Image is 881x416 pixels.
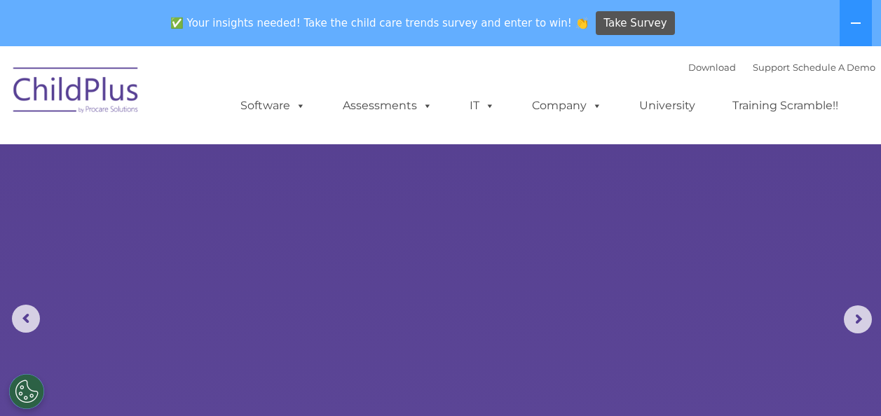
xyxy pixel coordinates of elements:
a: Software [226,92,320,120]
font: | [688,62,875,73]
a: Company [518,92,616,120]
img: ChildPlus by Procare Solutions [6,57,146,127]
a: IT [456,92,509,120]
a: Download [688,62,736,73]
a: Schedule A Demo [793,62,875,73]
a: Take Survey [596,11,675,36]
a: Support [753,62,790,73]
a: University [625,92,709,120]
a: Training Scramble!! [718,92,852,120]
button: Cookies Settings [9,374,44,409]
span: ✅ Your insights needed! Take the child care trends survey and enter to win! 👏 [165,9,594,36]
a: Assessments [329,92,446,120]
span: Take Survey [603,11,667,36]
